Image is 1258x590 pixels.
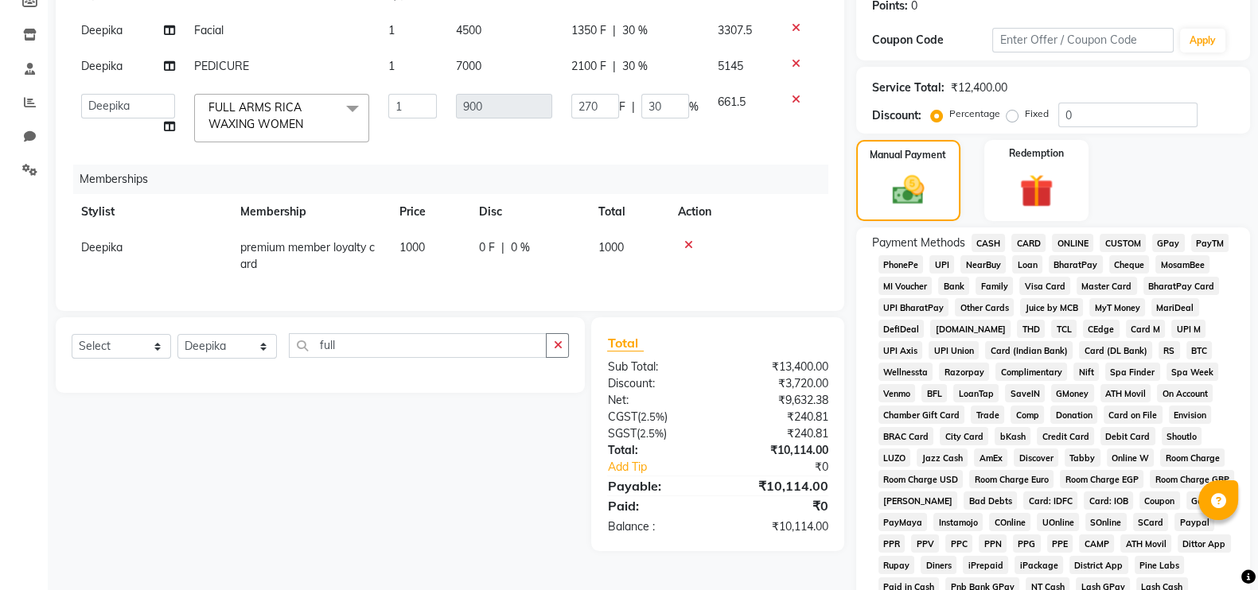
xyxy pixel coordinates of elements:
span: GMoney [1051,384,1094,402]
span: TCL [1051,320,1077,338]
span: Paypal [1174,513,1214,531]
span: MariDeal [1151,298,1199,316]
div: ₹240.81 [718,425,840,442]
span: Gcash [1186,491,1221,510]
span: Diners [921,556,956,574]
span: 1000 [399,240,425,254]
span: On Account [1157,384,1213,402]
span: Room Charge GBP [1150,470,1234,488]
span: Other Cards [955,298,1014,316]
div: ₹3,720.00 [718,375,840,392]
th: Stylist [72,194,231,230]
span: 5145 [718,59,743,73]
span: CEdge [1083,320,1120,338]
span: LUZO [878,448,911,467]
span: Room Charge EGP [1060,470,1143,488]
span: Room Charge [1160,448,1225,467]
label: Redemption [1009,146,1064,161]
span: 2.5% [640,410,664,423]
span: 2.5% [639,427,663,440]
th: Disc [469,194,589,230]
span: PEDICURE [194,59,249,73]
span: | [632,99,635,115]
span: NearBuy [960,255,1006,274]
span: Nift [1073,363,1099,381]
span: ONLINE [1052,234,1093,252]
span: 661.5 [718,95,746,109]
div: ₹0 [718,496,840,515]
span: Bad Debts [964,491,1017,510]
span: | [613,58,616,75]
span: Trade [971,406,1004,424]
div: Discount: [872,107,921,124]
span: Tabby [1065,448,1100,467]
span: iPrepaid [963,556,1008,574]
span: CAMP [1079,534,1114,553]
span: UOnline [1037,513,1079,531]
span: 7000 [456,59,481,73]
div: ₹240.81 [718,409,840,425]
span: [DOMAIN_NAME] [930,320,1011,338]
span: 1350 F [571,22,606,39]
span: Razorpay [939,363,989,381]
span: Facial [194,23,224,37]
div: Paid: [595,496,718,515]
span: Donation [1050,406,1097,424]
span: Complimentary [995,363,1067,381]
span: PPV [911,534,939,553]
span: GPay [1152,234,1185,252]
span: Card (Indian Bank) [985,341,1073,359]
span: Rupay [878,556,915,574]
span: | [613,22,616,39]
span: iPackage [1015,556,1063,574]
input: Enter Offer / Coupon Code [992,28,1174,52]
span: PPR [878,534,906,553]
a: Add Tip [595,459,738,475]
span: Loan [1012,255,1042,274]
span: Coupon [1139,491,1180,510]
span: BharatPay [1049,255,1103,274]
div: Service Total: [872,80,944,96]
div: Net: [595,392,718,409]
span: Envision [1169,406,1212,424]
div: Discount: [595,375,718,392]
span: Total [607,335,644,351]
span: MyT Money [1089,298,1145,316]
span: Deepika [81,23,123,37]
span: % [689,99,699,115]
span: Card: IDFC [1023,491,1077,510]
div: Total: [595,442,718,459]
label: Fixed [1025,107,1049,121]
span: CARD [1011,234,1046,252]
span: UPI M [1171,320,1205,338]
div: Coupon Code [872,32,993,49]
span: 4500 [456,23,481,37]
span: SaveIN [1005,384,1045,402]
div: ₹12,400.00 [951,80,1007,96]
div: ₹10,114.00 [718,518,840,535]
a: x [303,117,310,131]
span: PPE [1047,534,1073,553]
th: Price [390,194,469,230]
span: Card: IOB [1084,491,1133,510]
span: DefiDeal [878,320,925,338]
div: Balance : [595,518,718,535]
img: _cash.svg [882,172,934,208]
span: Jazz Cash [917,448,968,467]
span: Wellnessta [878,363,933,381]
span: 0 F [479,239,495,256]
span: 30 % [622,58,648,75]
span: PPC [945,534,972,553]
span: Online W [1107,448,1155,467]
div: ₹0 [738,459,840,475]
span: Room Charge USD [878,470,964,488]
span: Card (DL Bank) [1079,341,1152,359]
button: Apply [1180,29,1225,52]
span: Juice by MCB [1020,298,1083,316]
span: Dittor App [1178,534,1231,553]
span: SOnline [1085,513,1127,531]
span: City Card [940,427,988,445]
div: Sub Total: [595,359,718,375]
span: Family [976,277,1013,295]
input: Search [289,333,547,358]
